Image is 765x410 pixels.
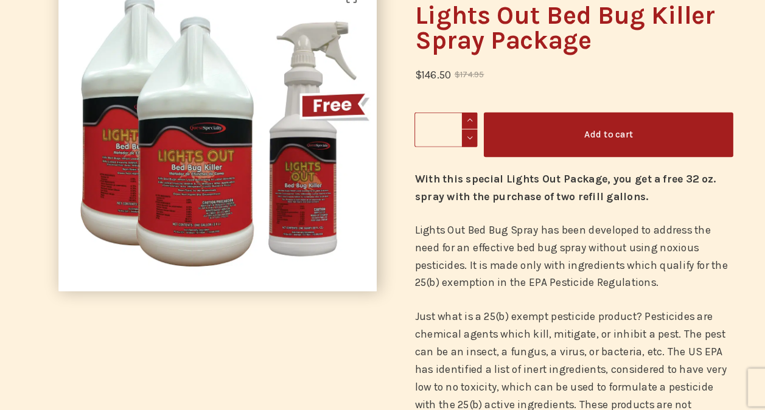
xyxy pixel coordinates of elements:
[10,5,46,41] button: Open LiveChat chat widget
[400,222,708,290] p: Lights Out Bed Bug Spray has been developed to address the need for an effective bed bug spray wi...
[400,117,461,151] input: Product quantity
[439,76,444,85] span: $
[400,75,407,87] span: $
[400,175,691,204] strong: With this special Lights Out Package, you get a free 32 oz. spray with the purchase of two refill...
[439,76,467,85] bdi: 174.95
[400,75,436,87] bdi: 146.50
[400,12,708,60] h1: Lights Out Bed Bug Killer Spray Package
[467,117,708,161] button: Add to cart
